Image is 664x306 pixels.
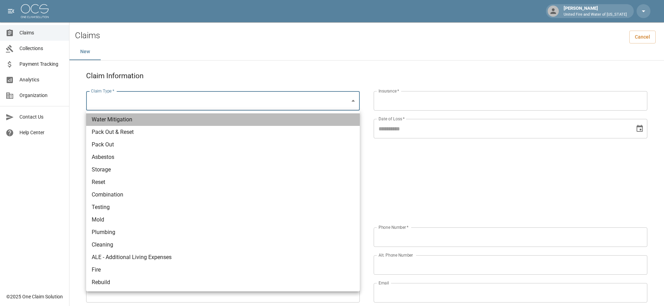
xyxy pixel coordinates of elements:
[86,214,360,226] li: Mold
[86,176,360,188] li: Reset
[86,163,360,176] li: Storage
[86,264,360,276] li: Fire
[86,188,360,201] li: Combination
[86,276,360,289] li: Rebuild
[86,201,360,214] li: Testing
[86,151,360,163] li: Asbestos
[86,138,360,151] li: Pack Out
[86,113,360,126] li: Water Mitigation
[86,239,360,251] li: Cleaning
[86,126,360,138] li: Pack Out & Reset
[86,226,360,239] li: Plumbing
[86,251,360,264] li: ALE - Additional Living Expenses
